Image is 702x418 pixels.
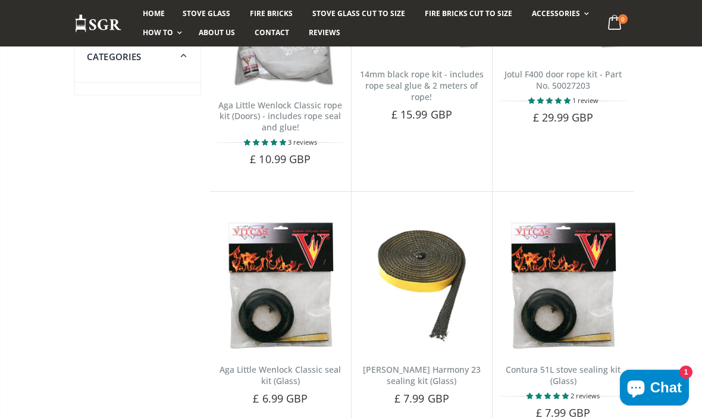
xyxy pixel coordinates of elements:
[220,364,341,386] a: Aga Little Wenlock Classic seal kit (Glass)
[218,99,342,133] a: Aga Little Wenlock Classic rope kit (Doors) - includes rope seal and glue!
[532,8,580,18] span: Accessories
[309,27,340,38] span: Reviews
[143,8,165,18] span: Home
[143,27,173,38] span: How To
[288,138,317,146] span: 3 reviews
[312,8,405,18] span: Stove Glass Cut To Size
[250,8,293,18] span: Fire Bricks
[253,391,308,405] span: £ 6.99 GBP
[246,23,298,42] a: Contact
[190,23,244,42] a: About us
[571,391,600,400] span: 2 reviews
[616,370,692,408] inbox-online-store-chat: Shopify online store chat
[199,27,235,38] span: About us
[358,222,487,351] img: Nestor Martin Harmony 43 sealing kit (Glass)
[74,14,122,33] img: Stove Glass Replacement
[360,68,484,102] a: 14mm black rope kit - includes rope seal glue & 2 meters of rope!
[504,68,622,91] a: Jotul F400 door rope kit - Part No. 50027203
[87,51,142,63] span: Categories
[425,8,512,18] span: Fire Bricks Cut To Size
[303,4,413,23] a: Stove Glass Cut To Size
[523,4,595,23] a: Accessories
[533,110,594,124] span: £ 29.99 GBP
[216,222,345,351] img: Aga Little Wenlock Classic glass gasket
[416,4,521,23] a: Fire Bricks Cut To Size
[183,8,230,18] span: Stove Glass
[250,152,311,166] span: £ 10.99 GBP
[618,14,628,24] span: 0
[363,364,481,386] a: [PERSON_NAME] Harmony 23 sealing kit (Glass)
[603,12,628,35] a: 0
[241,4,302,23] a: Fire Bricks
[300,23,349,42] a: Reviews
[572,96,598,105] span: 1 review
[244,138,288,146] span: 5.00 stars
[506,364,620,386] a: Contura 51L stove sealing kit (Glass)
[528,96,572,105] span: 5.00 stars
[134,4,174,23] a: Home
[174,4,239,23] a: Stove Glass
[394,391,449,405] span: £ 7.99 GBP
[134,23,188,42] a: How To
[255,27,289,38] span: Contact
[499,222,628,351] img: Contura 51L stove glass Contura 51L stove glass bedding in tape
[526,391,571,400] span: 5.00 stars
[391,107,452,121] span: £ 15.99 GBP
